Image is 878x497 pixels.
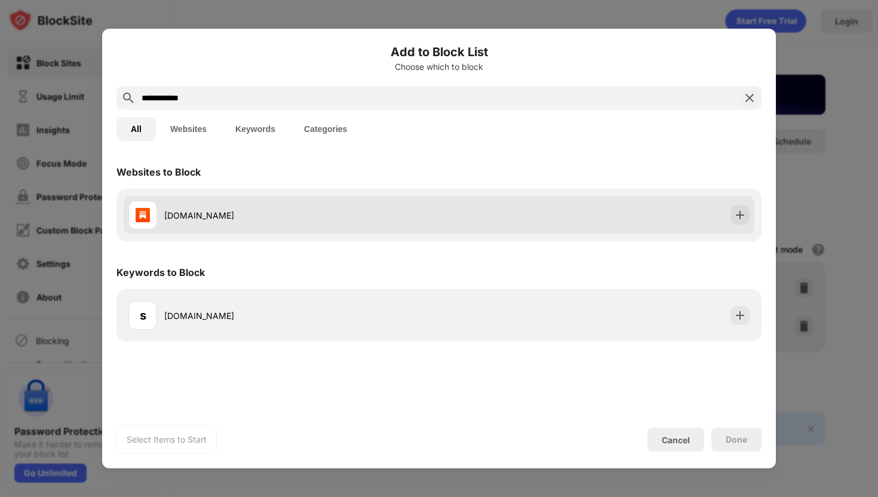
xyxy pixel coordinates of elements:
[127,434,207,446] div: Select Items to Start
[116,43,762,61] h6: Add to Block List
[164,209,439,222] div: [DOMAIN_NAME]
[662,435,690,445] div: Cancel
[116,117,156,141] button: All
[164,309,439,322] div: [DOMAIN_NAME]
[121,91,136,105] img: search.svg
[290,117,361,141] button: Categories
[136,208,150,222] img: favicons
[116,166,201,178] div: Websites to Block
[140,306,146,324] div: s
[116,266,205,278] div: Keywords to Block
[221,117,290,141] button: Keywords
[726,435,747,444] div: Done
[742,91,757,105] img: search-close
[116,62,762,72] div: Choose which to block
[156,117,221,141] button: Websites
